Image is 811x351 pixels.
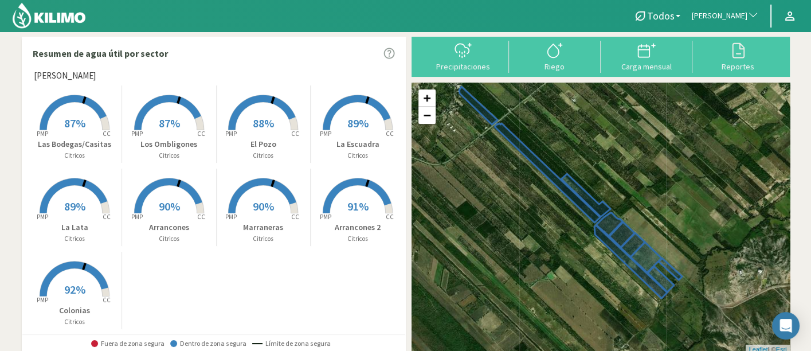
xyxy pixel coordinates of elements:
button: Reportes [692,41,784,71]
tspan: PMP [37,296,48,304]
tspan: CC [197,213,205,221]
tspan: CC [197,130,205,138]
span: 90% [159,199,180,213]
p: Citricos [217,151,311,161]
p: Citricos [122,234,216,244]
span: [PERSON_NAME] [34,69,96,83]
span: [PERSON_NAME] [692,10,747,22]
span: Límite de zona segura [252,340,331,348]
tspan: PMP [320,130,331,138]
tspan: PMP [225,130,237,138]
span: 88% [253,116,274,130]
button: Precipitaciones [417,41,509,71]
span: Fuera de zona segura [91,340,164,348]
p: La Escuadra [311,138,405,150]
p: Citricos [28,234,122,244]
span: 89% [64,199,85,213]
p: Los Ombligones [122,138,216,150]
tspan: PMP [37,130,48,138]
span: Todos [647,10,675,22]
p: Citricos [28,151,122,161]
p: Citricos [28,317,122,327]
span: 92% [64,282,85,297]
span: 87% [159,116,180,130]
div: Precipitaciones [421,63,506,71]
p: Las Bodegas/Casitas [28,138,122,150]
p: Arrancones 2 [311,221,405,233]
p: Citricos [311,151,405,161]
tspan: CC [103,296,111,304]
p: Arrancones [122,221,216,233]
tspan: CC [103,213,111,221]
tspan: PMP [37,213,48,221]
div: Reportes [696,63,781,71]
img: Kilimo [11,2,87,29]
p: El Pozo [217,138,311,150]
div: Carga mensual [604,63,689,71]
tspan: CC [292,130,300,138]
p: Resumen de agua útil por sector [33,46,168,60]
a: Zoom in [418,89,436,107]
p: Citricos [122,151,216,161]
span: 87% [64,116,85,130]
button: [PERSON_NAME] [686,3,765,29]
tspan: CC [292,213,300,221]
p: Marraneras [217,221,311,233]
tspan: CC [103,130,111,138]
span: 90% [253,199,274,213]
span: 89% [347,116,369,130]
button: Riego [509,41,601,71]
tspan: CC [386,130,394,138]
tspan: PMP [225,213,237,221]
div: Riego [512,63,597,71]
p: Colonias [28,305,122,317]
div: Open Intercom Messenger [772,312,800,340]
button: Carga mensual [601,41,692,71]
tspan: PMP [131,130,143,138]
span: Dentro de zona segura [170,340,246,348]
p: Citricos [217,234,311,244]
a: Zoom out [418,107,436,124]
tspan: CC [386,213,394,221]
tspan: PMP [131,213,143,221]
span: 91% [347,199,369,213]
p: La Lata [28,221,122,233]
tspan: PMP [320,213,331,221]
p: Citricos [311,234,405,244]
